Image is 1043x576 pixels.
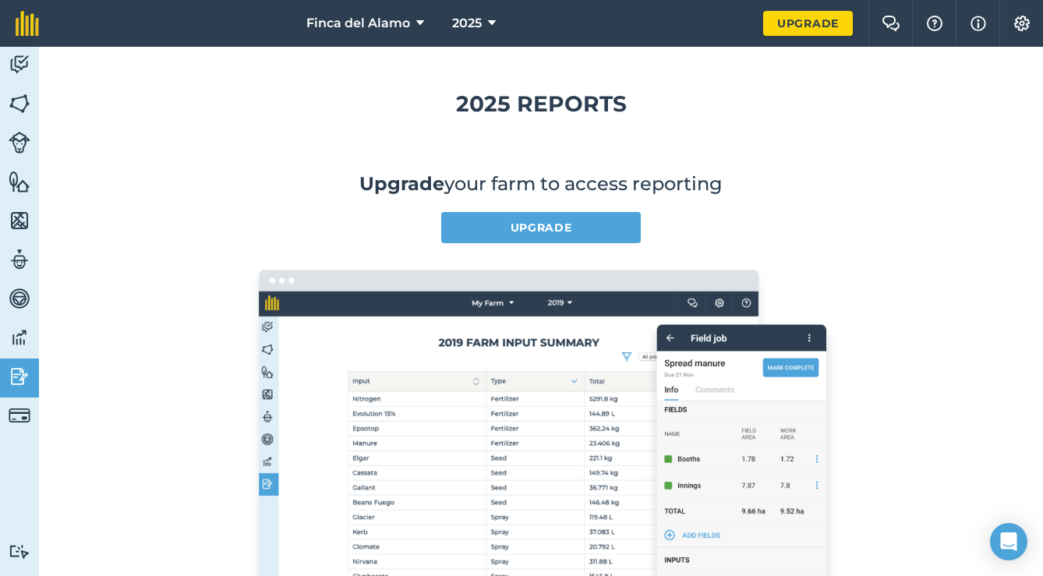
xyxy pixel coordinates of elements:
[9,405,30,426] img: svg+xml;base64,PD94bWwgdmVyc2lvbj0iMS4wIiBlbmNvZGluZz0idXRmLTgiPz4KPCEtLSBHZW5lcmF0b3I6IEFkb2JlIE...
[971,14,986,33] img: svg+xml;base64,PHN2ZyB4bWxucz0iaHR0cDovL3d3dy53My5vcmcvMjAwMC9zdmciIHdpZHRoPSIxNyIgaGVpZ2h0PSIxNy...
[306,14,410,33] span: Finca del Alamo
[16,11,39,36] img: fieldmargin Logo
[9,248,30,271] img: svg+xml;base64,PD94bWwgdmVyc2lvbj0iMS4wIiBlbmNvZGluZz0idXRmLTgiPz4KPCEtLSBHZW5lcmF0b3I6IEFkb2JlIE...
[9,287,30,310] img: svg+xml;base64,PD94bWwgdmVyc2lvbj0iMS4wIiBlbmNvZGluZz0idXRmLTgiPz4KPCEtLSBHZW5lcmF0b3I6IEFkb2JlIE...
[9,92,30,115] img: svg+xml;base64,PHN2ZyB4bWxucz0iaHR0cDovL3d3dy53My5vcmcvMjAwMC9zdmciIHdpZHRoPSI1NiIgaGVpZ2h0PSI2MC...
[9,326,30,349] img: svg+xml;base64,PD94bWwgdmVyc2lvbj0iMS4wIiBlbmNvZGluZz0idXRmLTgiPz4KPCEtLSBHZW5lcmF0b3I6IEFkb2JlIE...
[925,16,944,31] img: A question mark icon
[64,87,1018,122] h1: 2025 Reports
[441,212,641,243] a: Upgrade
[359,172,444,195] a: Upgrade
[9,365,30,388] img: svg+xml;base64,PD94bWwgdmVyc2lvbj0iMS4wIiBlbmNvZGluZz0idXRmLTgiPz4KPCEtLSBHZW5lcmF0b3I6IEFkb2JlIE...
[64,171,1018,196] p: your farm to access reporting
[990,523,1027,560] div: Open Intercom Messenger
[9,544,30,559] img: svg+xml;base64,PD94bWwgdmVyc2lvbj0iMS4wIiBlbmNvZGluZz0idXRmLTgiPz4KPCEtLSBHZW5lcmF0b3I6IEFkb2JlIE...
[763,11,853,36] a: Upgrade
[882,16,900,31] img: Two speech bubbles overlapping with the left bubble in the forefront
[9,53,30,76] img: svg+xml;base64,PD94bWwgdmVyc2lvbj0iMS4wIiBlbmNvZGluZz0idXRmLTgiPz4KPCEtLSBHZW5lcmF0b3I6IEFkb2JlIE...
[9,209,30,232] img: svg+xml;base64,PHN2ZyB4bWxucz0iaHR0cDovL3d3dy53My5vcmcvMjAwMC9zdmciIHdpZHRoPSI1NiIgaGVpZ2h0PSI2MC...
[452,14,482,33] span: 2025
[1013,16,1031,31] img: A cog icon
[9,132,30,154] img: svg+xml;base64,PD94bWwgdmVyc2lvbj0iMS4wIiBlbmNvZGluZz0idXRmLTgiPz4KPCEtLSBHZW5lcmF0b3I6IEFkb2JlIE...
[9,170,30,193] img: svg+xml;base64,PHN2ZyB4bWxucz0iaHR0cDovL3d3dy53My5vcmcvMjAwMC9zdmciIHdpZHRoPSI1NiIgaGVpZ2h0PSI2MC...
